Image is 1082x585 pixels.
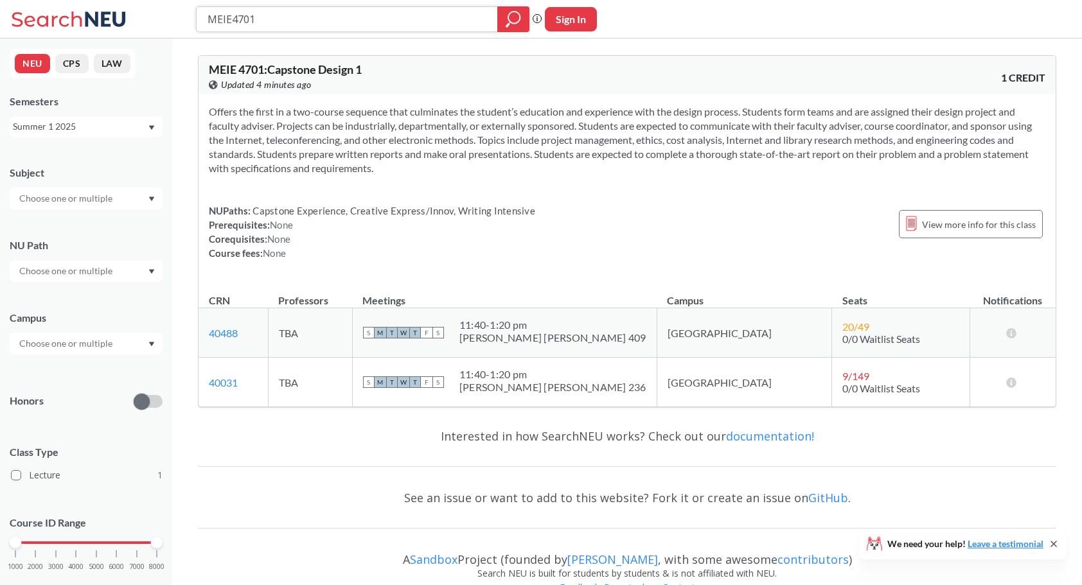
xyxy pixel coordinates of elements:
[206,8,488,30] input: Class, professor, course number, "phrase"
[149,563,164,570] span: 8000
[410,552,457,567] a: Sandbox
[10,333,163,354] div: Dropdown arrow
[28,563,43,570] span: 2000
[432,376,444,388] span: S
[68,563,84,570] span: 4000
[198,479,1056,516] div: See an issue or want to add to this website? Fork it or create an issue on .
[506,10,521,28] svg: magnifying glass
[10,394,44,408] p: Honors
[421,327,432,338] span: F
[922,216,1036,232] span: View more info for this class
[459,331,646,344] div: [PERSON_NAME] [PERSON_NAME] 409
[567,552,658,567] a: [PERSON_NAME]
[10,445,163,459] span: Class Type
[398,327,409,338] span: W
[13,336,121,351] input: Choose one or multiple
[157,468,163,482] span: 1
[386,376,398,388] span: T
[270,219,293,231] span: None
[657,281,831,308] th: Campus
[808,490,848,505] a: GitHub
[198,541,1056,566] div: A Project (founded by , with some awesome )
[268,358,352,407] td: TBA
[842,333,920,345] span: 0/0 Waitlist Seats
[13,263,121,279] input: Choose one or multiple
[10,238,163,252] div: NU Path
[386,327,398,338] span: T
[268,281,352,308] th: Professors
[459,319,646,331] div: 11:40 - 1:20 pm
[209,376,238,389] a: 40031
[148,125,155,130] svg: Dropdown arrow
[209,105,1045,175] section: Offers the first in a two-course sequence that culminates the student’s education and experience ...
[13,191,121,206] input: Choose one or multiple
[10,516,163,530] p: Course ID Range
[421,376,432,388] span: F
[842,370,869,382] span: 9 / 149
[777,552,849,567] a: contributors
[375,327,386,338] span: M
[363,327,375,338] span: S
[209,327,238,339] a: 40488
[10,166,163,180] div: Subject
[129,563,145,570] span: 7000
[89,563,104,570] span: 5000
[409,327,421,338] span: T
[432,327,444,338] span: S
[209,293,230,308] div: CRN
[968,538,1043,549] a: Leave a testimonial
[842,382,920,394] span: 0/0 Waitlist Seats
[198,566,1056,581] div: Search NEU is built for students by students & is not affiliated with NEU.
[409,376,421,388] span: T
[209,204,535,260] div: NUPaths: Prerequisites: Corequisites: Course fees:
[11,467,163,484] label: Lecture
[10,94,163,109] div: Semesters
[842,320,869,333] span: 20 / 49
[209,62,362,76] span: MEIE 4701 : Capstone Design 1
[657,308,831,358] td: [GEOGRAPHIC_DATA]
[55,54,89,73] button: CPS
[10,311,163,325] div: Campus
[726,428,814,444] a: documentation!
[94,54,130,73] button: LAW
[545,7,597,31] button: Sign In
[109,563,124,570] span: 6000
[398,376,409,388] span: W
[10,260,163,282] div: Dropdown arrow
[251,205,535,216] span: Capstone Experience, Creative Express/Innov, Writing Intensive
[832,281,970,308] th: Seats
[497,6,529,32] div: magnifying glass
[8,563,23,570] span: 1000
[267,233,290,245] span: None
[198,417,1056,455] div: Interested in how SearchNEU works? Check out our
[1001,71,1045,85] span: 1 CREDIT
[148,342,155,347] svg: Dropdown arrow
[13,119,147,134] div: Summer 1 2025
[459,368,646,381] div: 11:40 - 1:20 pm
[352,281,657,308] th: Meetings
[10,116,163,137] div: Summer 1 2025Dropdown arrow
[375,376,386,388] span: M
[148,196,155,202] svg: Dropdown arrow
[263,247,286,259] span: None
[657,358,831,407] td: [GEOGRAPHIC_DATA]
[268,308,352,358] td: TBA
[221,78,312,92] span: Updated 4 minutes ago
[10,188,163,209] div: Dropdown arrow
[48,563,64,570] span: 3000
[887,539,1043,548] span: We need your help!
[148,269,155,274] svg: Dropdown arrow
[363,376,375,388] span: S
[970,281,1056,308] th: Notifications
[15,54,50,73] button: NEU
[459,381,646,394] div: [PERSON_NAME] [PERSON_NAME] 236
